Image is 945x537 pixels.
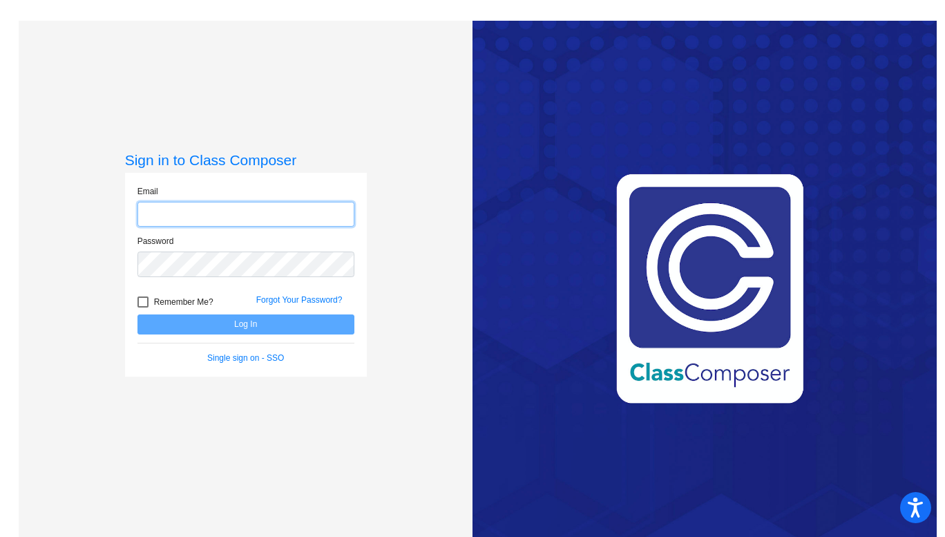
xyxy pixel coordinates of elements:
a: Single sign on - SSO [207,353,284,363]
button: Log In [137,314,354,335]
label: Email [137,185,158,198]
label: Password [137,235,174,247]
a: Forgot Your Password? [256,295,343,305]
h3: Sign in to Class Composer [125,151,367,169]
span: Remember Me? [154,294,213,310]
